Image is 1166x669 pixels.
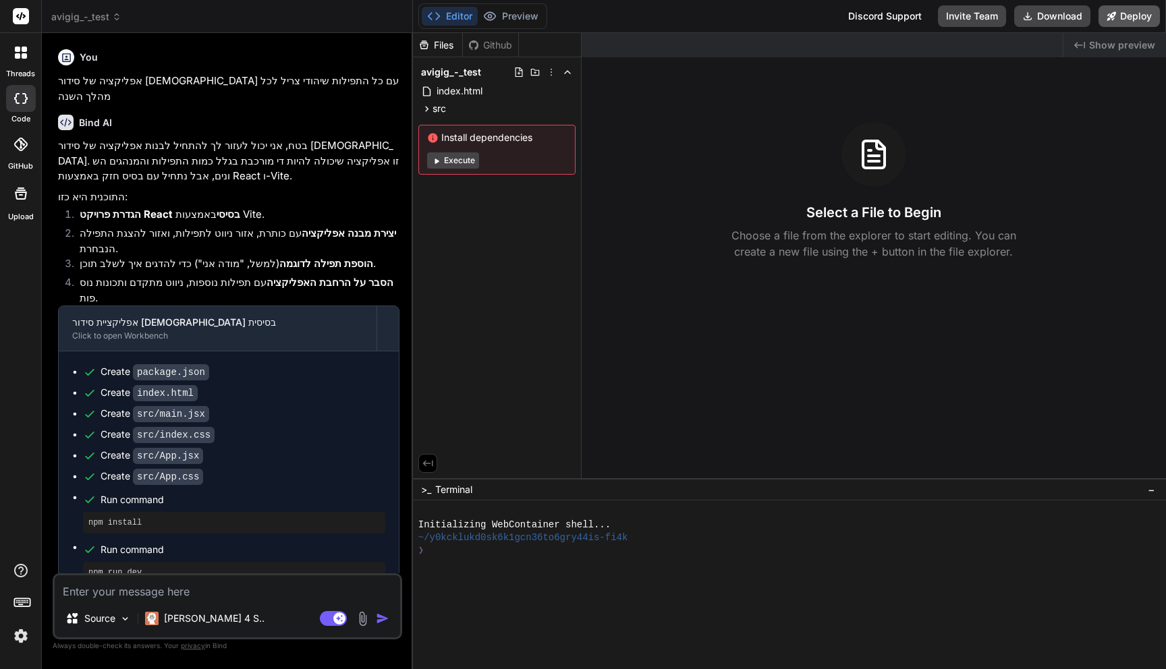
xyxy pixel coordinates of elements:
[463,38,518,52] div: Github
[69,226,399,256] li: עם כותרת, אזור ניווט לתפילות, ואזור להצגת התפילה הנבחרת.
[302,227,396,239] strong: יצירת מבנה אפליקציה
[72,316,363,329] div: אפליקציית סידור [DEMOGRAPHIC_DATA] בסיסית
[133,406,209,422] code: src/main.jsx
[418,519,611,531] span: Initializing WebContainer shell...
[1145,479,1158,500] button: −
[840,5,930,27] div: Discord Support
[9,624,32,647] img: settings
[72,330,363,341] div: Click to open Workbench
[418,544,424,557] span: ❯
[133,364,209,380] code: package.json
[53,639,402,652] p: Always double-check its answers. Your in Bind
[88,567,380,578] pre: npm run dev
[376,612,389,625] img: icon
[59,306,377,351] button: אפליקציית סידור [DEMOGRAPHIC_DATA] בסיסיתClick to open Workbench
[427,152,479,169] button: Execute
[145,612,159,625] img: Claude 4 Sonnet
[101,365,209,379] div: Create
[427,131,567,144] span: Install dependencies
[58,138,399,184] p: בטח, אני יכול לעזור לך להתחיל לבנות אפליקציה של סידור [DEMOGRAPHIC_DATA]. זו אפליקציה שיכולה להיו...
[88,517,380,528] pre: npm install
[69,256,399,275] li: (למשל, "מודה אני") כדי להדגים איך לשלב תוכן.
[80,208,240,221] strong: הגדרת פרויקט React בסיסי
[69,207,399,226] li: באמצעות Vite.
[806,203,941,222] h3: Select a File to Begin
[119,613,131,624] img: Pick Models
[8,211,34,223] label: Upload
[101,386,198,400] div: Create
[267,276,393,289] strong: הסבר על הרחבת האפליקציה
[421,483,431,496] span: >_
[11,113,30,125] label: code
[133,448,203,464] code: src/App.jsx
[51,10,121,24] span: avigig_-_test
[279,257,373,270] strong: הוספת תפילה לדוגמה
[101,407,209,421] div: Create
[938,5,1006,27] button: Invite Team
[413,38,462,52] div: Files
[58,190,399,205] p: התוכנית היא כזו:
[133,427,215,443] code: src/index.css
[58,74,399,104] p: אפליקציה של סידור [DEMOGRAPHIC_DATA] עם כל התפילות שיהודי צריל לכל מהלך השנה
[418,531,628,544] span: ~/y0kcklukd0sk6k1gcn36to6gry44is-fi4k
[69,275,399,306] li: עם תפילות נוספות, ניווט מתקדם ותכונות נוספות.
[435,483,472,496] span: Terminal
[1014,5,1090,27] button: Download
[80,51,98,64] h6: You
[101,469,203,484] div: Create
[723,227,1025,260] p: Choose a file from the explorer to start editing. You can create a new file using the + button in...
[101,493,385,506] span: Run command
[1099,5,1160,27] button: Deploy
[421,65,481,79] span: avigig_-_test
[101,428,215,442] div: Create
[133,385,198,401] code: index.html
[355,611,370,627] img: attachment
[1089,38,1155,52] span: Show preview
[422,7,478,26] button: Editor
[181,641,205,649] span: privacy
[433,102,446,115] span: src
[478,7,544,26] button: Preview
[435,83,484,99] span: index.html
[8,161,33,172] label: GitHub
[133,469,203,485] code: src/App.css
[1148,483,1155,496] span: −
[6,68,35,80] label: threads
[79,116,112,129] h6: Bind AI
[101,448,203,463] div: Create
[164,612,265,625] p: [PERSON_NAME] 4 S..
[101,543,385,556] span: Run command
[84,612,115,625] p: Source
